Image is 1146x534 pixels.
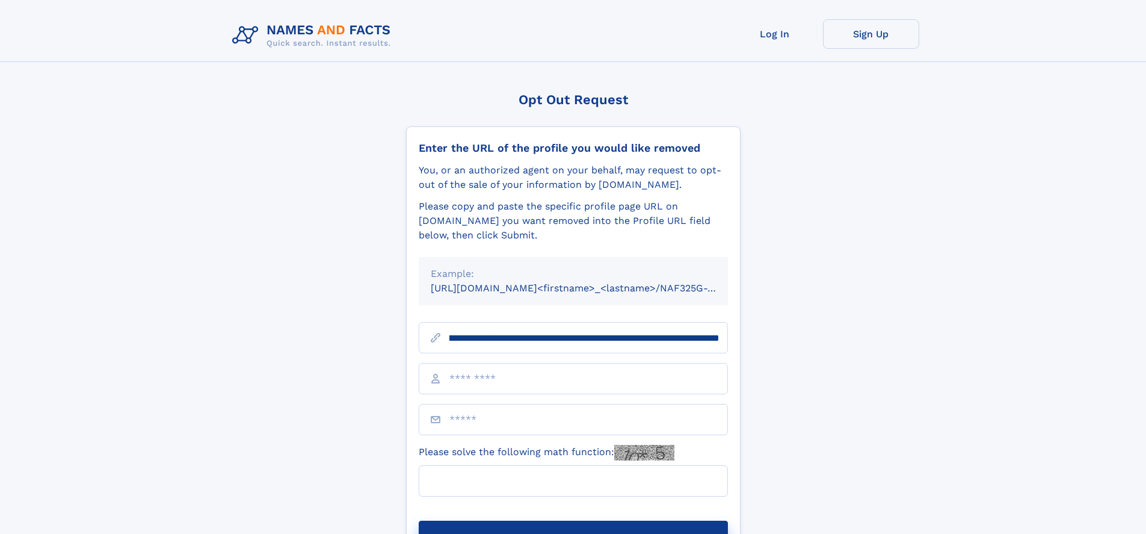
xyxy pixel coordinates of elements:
[406,92,741,107] div: Opt Out Request
[727,19,823,49] a: Log In
[823,19,919,49] a: Sign Up
[419,141,728,155] div: Enter the URL of the profile you would like removed
[227,19,401,52] img: Logo Names and Facts
[431,282,751,294] small: [URL][DOMAIN_NAME]<firstname>_<lastname>/NAF325G-xxxxxxxx
[419,163,728,192] div: You, or an authorized agent on your behalf, may request to opt-out of the sale of your informatio...
[419,199,728,243] div: Please copy and paste the specific profile page URL on [DOMAIN_NAME] you want removed into the Pr...
[419,445,674,461] label: Please solve the following math function:
[431,267,716,281] div: Example:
